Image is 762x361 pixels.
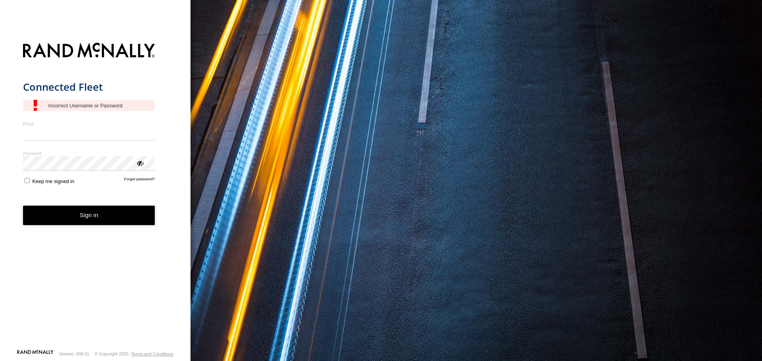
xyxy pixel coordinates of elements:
h1: Connected Fleet [23,80,155,94]
label: Email [23,120,155,126]
a: Forgot password? [124,177,155,184]
input: Keep me signed in [25,178,30,183]
div: © Copyright 2025 - [94,351,173,356]
div: Version: 308.01 [59,351,89,356]
span: Keep me signed in [32,178,74,184]
button: Sign in [23,206,155,225]
div: ViewPassword [136,159,144,167]
label: Password [23,150,155,156]
form: main [23,38,168,349]
a: Visit our Website [17,350,54,358]
img: Rand McNally [23,41,155,61]
a: Terms and Conditions [131,351,173,356]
